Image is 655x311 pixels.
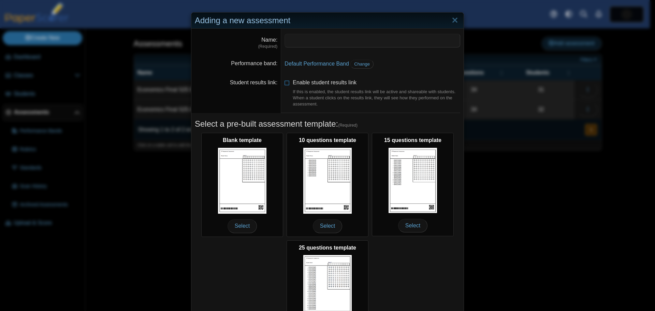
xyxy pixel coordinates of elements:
[338,123,358,128] span: (Required)
[299,245,356,251] b: 25 questions template
[299,137,356,143] b: 10 questions template
[261,37,277,43] label: Name
[231,60,277,66] label: Performance band
[230,80,278,85] label: Student results link
[354,61,370,67] span: Change
[191,13,464,29] div: Adding a new assessment
[285,61,349,67] a: Default Performance Band
[384,137,441,143] b: 15 questions template
[389,148,437,213] img: scan_sheet_15_questions.png
[293,89,460,108] div: If this is enabled, the student results link will be active and shareable with students. When a s...
[218,148,266,214] img: scan_sheet_blank.png
[313,219,342,233] span: Select
[223,137,262,143] b: Blank template
[195,118,460,130] h5: Select a pre-built assessment template:
[398,219,427,232] span: Select
[228,219,257,233] span: Select
[293,80,460,107] span: Enable student results link
[450,15,460,26] a: Close
[195,44,277,50] dfn: (Required)
[303,148,352,214] img: scan_sheet_10_questions.png
[350,60,374,69] a: Change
